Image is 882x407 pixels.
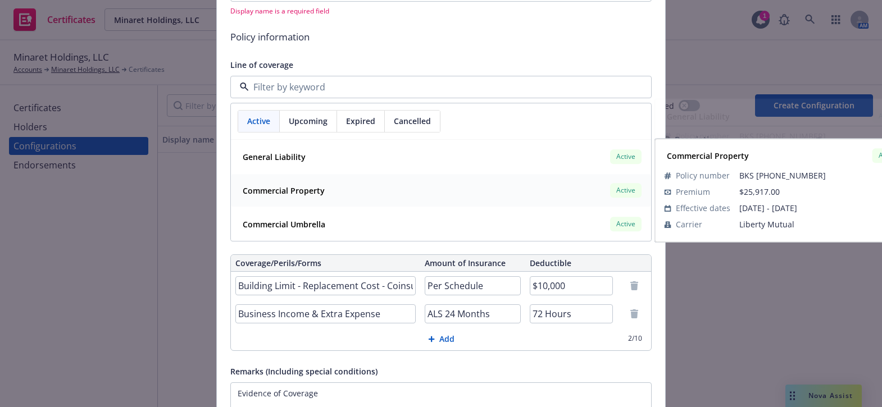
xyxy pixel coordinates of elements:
[249,80,629,94] input: Filter by keyword
[676,202,730,214] span: Effective dates
[676,186,710,198] span: Premium
[243,152,306,162] strong: General Liability
[231,328,651,350] button: Add
[628,333,642,343] div: 2 / 10
[615,185,637,195] span: Active
[676,130,730,142] span: Policy number
[346,115,375,127] span: Expired
[739,186,780,197] span: $25,917.00
[247,115,270,127] span: Active
[230,366,378,377] span: Remarks (Including special conditions)
[628,307,641,321] a: remove
[667,111,730,121] strong: General Liability
[394,115,431,127] span: Cancelled
[676,170,730,181] span: Policy number
[420,255,525,272] th: Amount of Insurance
[230,60,293,70] span: Line of coverage
[628,279,641,292] a: remove
[243,185,325,196] strong: Commercial Property
[615,219,637,229] span: Active
[243,219,325,230] strong: Commercial Umbrella
[525,255,618,272] th: Deductible
[615,152,637,162] span: Active
[230,30,652,44] span: Policy information
[230,6,652,16] span: Display name is a required field
[676,218,702,230] span: Carrier
[667,150,749,161] strong: Commercial Property
[289,115,328,127] span: Upcoming
[231,255,420,272] th: Coverage/Perils/Forms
